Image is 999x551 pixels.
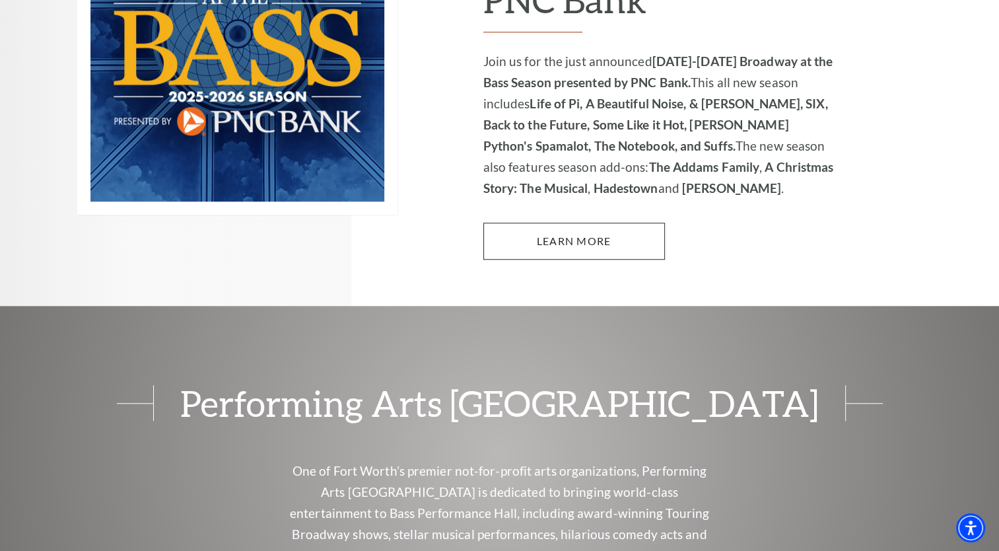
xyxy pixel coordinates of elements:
[648,159,759,174] strong: The Addams Family
[483,51,837,199] p: Join us for the just announced This all new season includes The new season also features season a...
[483,54,833,90] strong: [DATE]-[DATE] Broadway at the Bass Season presented by PNC Bank.
[483,159,834,196] strong: A Christmas Story: The Musical
[956,513,985,542] div: Accessibility Menu
[594,180,658,196] strong: Hadestown
[682,180,781,196] strong: [PERSON_NAME]
[483,96,828,153] strong: Life of Pi, A Beautiful Noise, & [PERSON_NAME], SIX, Back to the Future, Some Like it Hot, [PERSO...
[153,385,846,421] span: Performing Arts [GEOGRAPHIC_DATA]
[483,223,665,260] a: Learn More 2025-2026 Broadway at the Bass Season presented by PNC Bank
